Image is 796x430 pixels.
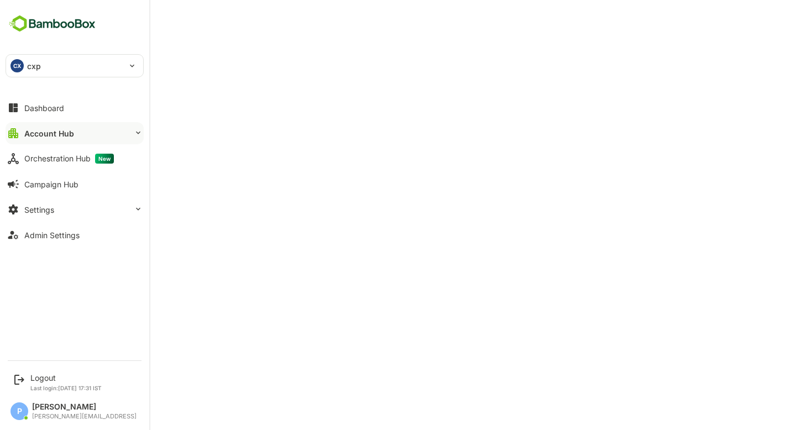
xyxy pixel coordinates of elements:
div: CXcxp [6,55,143,77]
p: Last login: [DATE] 17:31 IST [30,385,102,391]
div: Campaign Hub [24,180,78,189]
button: Account Hub [6,122,144,144]
button: Orchestration HubNew [6,148,144,170]
div: P [11,402,28,420]
button: Settings [6,198,144,221]
div: CX [11,59,24,72]
span: New [95,154,114,164]
div: Dashboard [24,103,64,113]
div: [PERSON_NAME] [32,402,137,412]
button: Campaign Hub [6,173,144,195]
div: Orchestration Hub [24,154,114,164]
div: Settings [24,205,54,214]
div: Account Hub [24,129,74,138]
p: cxp [27,60,41,72]
img: BambooboxFullLogoMark.5f36c76dfaba33ec1ec1367b70bb1252.svg [6,13,99,34]
button: Admin Settings [6,224,144,246]
div: [PERSON_NAME][EMAIL_ADDRESS] [32,413,137,420]
div: Admin Settings [24,230,80,240]
div: Logout [30,373,102,382]
button: Dashboard [6,97,144,119]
